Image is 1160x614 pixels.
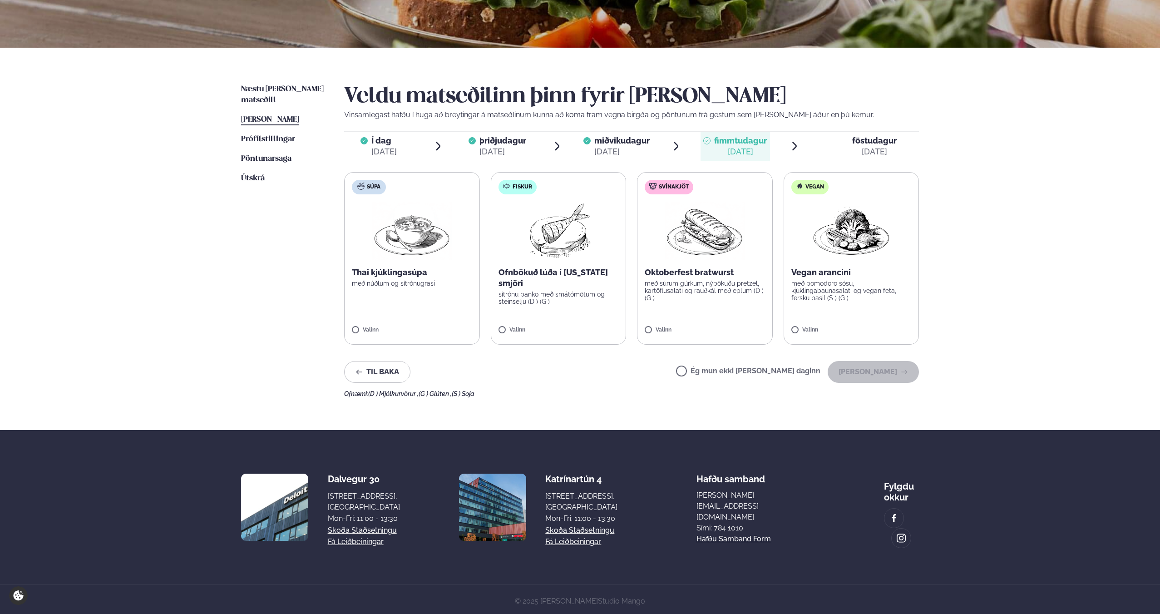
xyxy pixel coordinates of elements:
span: Svínakjöt [659,183,689,191]
a: Studio Mango [598,597,645,605]
span: [PERSON_NAME] [241,116,299,124]
span: Fiskur [513,183,532,191]
span: Hafðu samband [696,466,765,485]
a: Næstu [PERSON_NAME] matseðill [241,84,326,106]
span: (D ) Mjólkurvörur , [368,390,419,397]
span: (G ) Glúten , [419,390,452,397]
button: [PERSON_NAME] [828,361,919,383]
span: Prófílstillingar [241,135,295,143]
img: Soup.png [372,202,452,260]
span: © 2025 [PERSON_NAME] [515,597,645,605]
div: Katrínartún 4 [545,474,617,485]
span: Næstu [PERSON_NAME] matseðill [241,85,324,104]
img: Vegan.png [811,202,891,260]
img: Panini.png [665,202,745,260]
p: með súrum gúrkum, nýbökuðu pretzel, kartöflusalati og rauðkál með eplum (D ) (G ) [645,280,765,302]
div: Mon-Fri: 11:00 - 13:30 [328,513,400,524]
span: Pöntunarsaga [241,155,291,163]
a: Pöntunarsaga [241,153,291,164]
img: soup.svg [357,183,365,190]
a: Hafðu samband form [696,534,771,545]
p: Vegan arancini [791,267,912,278]
button: Til baka [344,361,410,383]
p: með núðlum og sítrónugrasi [352,280,472,287]
img: image alt [459,474,526,541]
span: miðvikudagur [594,136,650,145]
div: [DATE] [714,146,767,157]
a: Útskrá [241,173,265,184]
a: image alt [892,529,911,548]
span: föstudagur [852,136,897,145]
div: Ofnæmi: [344,390,919,397]
div: [DATE] [479,146,526,157]
div: [STREET_ADDRESS], [GEOGRAPHIC_DATA] [328,491,400,513]
h2: Veldu matseðilinn þinn fyrir [PERSON_NAME] [344,84,919,109]
img: image alt [896,533,906,544]
a: Prófílstillingar [241,134,295,145]
a: Fá leiðbeiningar [328,536,384,547]
div: [STREET_ADDRESS], [GEOGRAPHIC_DATA] [545,491,617,513]
img: image alt [241,474,308,541]
p: Sími: 784 1010 [696,523,805,534]
div: [DATE] [371,146,397,157]
img: Fish.png [518,202,598,260]
span: þriðjudagur [479,136,526,145]
div: Mon-Fri: 11:00 - 13:30 [545,513,617,524]
a: Fá leiðbeiningar [545,536,601,547]
div: Fylgdu okkur [884,474,919,503]
a: [PERSON_NAME][EMAIL_ADDRESS][DOMAIN_NAME] [696,490,805,523]
a: [PERSON_NAME] [241,114,299,125]
p: sítrónu panko með smátómötum og steinselju (D ) (G ) [499,291,619,305]
div: [DATE] [852,146,897,157]
img: image alt [889,513,899,524]
span: Útskrá [241,174,265,182]
span: Súpa [367,183,380,191]
a: image alt [884,509,903,528]
p: Thai kjúklingasúpa [352,267,472,278]
span: Vegan [805,183,824,191]
p: með pomodoro sósu, kjúklingabaunasalati og vegan feta, fersku basil (S ) (G ) [791,280,912,302]
span: (S ) Soja [452,390,474,397]
p: Vinsamlegast hafðu í huga að breytingar á matseðlinum kunna að koma fram vegna birgða og pöntunum... [344,109,919,120]
p: Oktoberfest bratwurst [645,267,765,278]
img: fish.svg [503,183,510,190]
a: Skoða staðsetningu [328,525,397,536]
div: Dalvegur 30 [328,474,400,485]
img: Vegan.svg [796,183,803,190]
p: Ofnbökuð lúða í [US_STATE] smjöri [499,267,619,289]
a: Cookie settings [9,586,28,605]
a: Skoða staðsetningu [545,525,614,536]
span: Í dag [371,135,397,146]
span: fimmtudagur [714,136,767,145]
div: [DATE] [594,146,650,157]
img: pork.svg [649,183,657,190]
